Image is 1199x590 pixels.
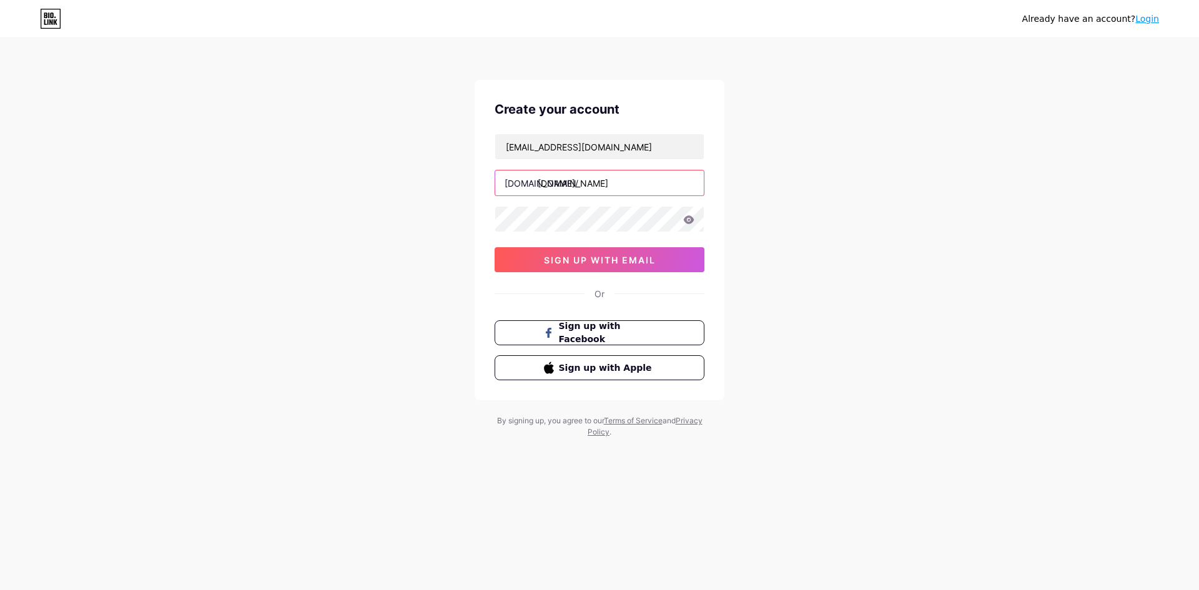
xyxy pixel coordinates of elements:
[1135,14,1159,24] a: Login
[495,247,704,272] button: sign up with email
[495,320,704,345] button: Sign up with Facebook
[604,416,663,425] a: Terms of Service
[495,100,704,119] div: Create your account
[495,134,704,159] input: Email
[495,355,704,380] button: Sign up with Apple
[544,255,656,265] span: sign up with email
[559,320,656,346] span: Sign up with Facebook
[495,170,704,195] input: username
[505,177,578,190] div: [DOMAIN_NAME]/
[493,415,706,438] div: By signing up, you agree to our and .
[559,361,656,375] span: Sign up with Apple
[1022,12,1159,26] div: Already have an account?
[595,287,604,300] div: Or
